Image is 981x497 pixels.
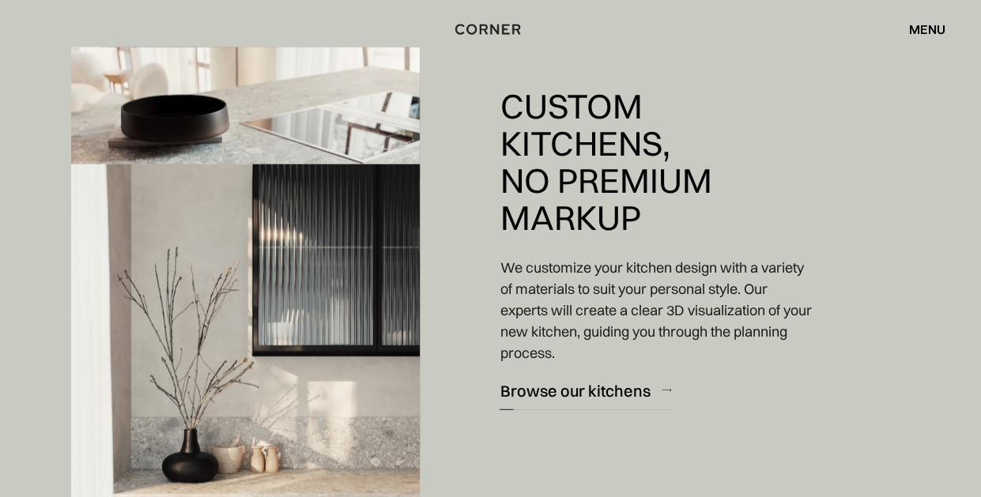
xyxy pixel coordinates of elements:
div: menu [909,23,945,36]
div: Browse our kitchens [500,380,650,401]
h2: Custom Kitchens, No Premium Markup [500,88,814,237]
p: We customize your kitchen design with a variety of materials to suit your personal style. Our exp... [500,257,814,363]
a: home [453,19,527,40]
div: menu [893,16,945,43]
a: Browse our kitchens [500,371,671,410]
